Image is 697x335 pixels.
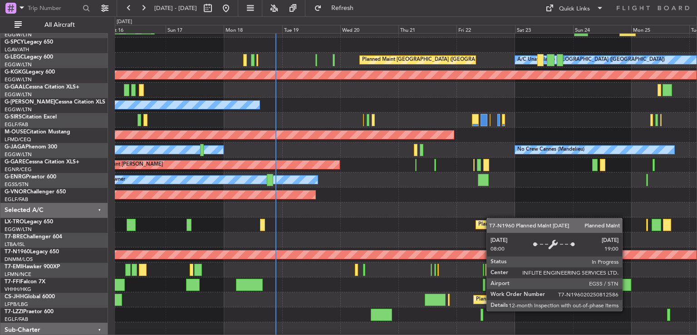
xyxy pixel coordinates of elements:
div: Sun 24 [573,25,631,33]
div: No Crew Cannes (Mandelieu) [517,143,584,157]
span: All Aircraft [24,22,96,28]
div: Wed 20 [340,25,398,33]
div: Mon 25 [631,25,689,33]
a: EGSS/STN [5,181,29,188]
a: T7-BREChallenger 604 [5,234,62,240]
span: G-GARE [5,159,25,165]
a: EGGW/LTN [5,226,32,233]
div: Sun 17 [166,25,224,33]
a: EGLF/FAB [5,316,28,323]
span: G-SPCY [5,39,24,45]
a: G-LEGCLegacy 600 [5,54,53,60]
span: CS-JHH [5,294,24,300]
button: Refresh [310,1,364,15]
a: G-[PERSON_NAME]Cessna Citation XLS [5,99,105,105]
a: G-SPCYLegacy 650 [5,39,53,45]
input: Trip Number [28,1,80,15]
a: EGGW/LTN [5,76,32,83]
span: T7-BRE [5,234,23,240]
a: CS-JHHGlobal 6000 [5,294,55,300]
a: EGNR/CEG [5,166,32,173]
div: Sat 23 [515,25,573,33]
a: VHHH/HKG [5,286,31,293]
img: arrow-gray.svg [609,298,614,301]
div: Quick Links [559,5,590,14]
span: Refresh [324,5,362,11]
a: DNMM/LOS [5,256,33,263]
a: T7-FFIFalcon 7X [5,279,45,285]
a: T7-N1960Legacy 650 [5,249,59,255]
a: LGAV/ATH [5,46,29,53]
span: G-ENRG [5,174,26,180]
a: EGGW/LTN [5,106,32,113]
a: EGGW/LTN [5,151,32,158]
a: EGGW/LTN [5,91,32,98]
span: LX-TRO [5,219,24,225]
a: G-ENRGPraetor 600 [5,174,56,180]
span: G-[PERSON_NAME] [5,99,55,105]
a: G-VNORChallenger 650 [5,189,66,195]
div: Owner [110,173,125,187]
span: G-LEGC [5,54,24,60]
span: T7-EMI [5,264,22,270]
a: LX-TROLegacy 650 [5,219,53,225]
a: G-GAALCessna Citation XLS+ [5,84,79,90]
a: G-KGKGLegacy 600 [5,69,55,75]
button: All Aircraft [10,18,98,32]
span: G-SIRS [5,114,22,120]
span: G-GAAL [5,84,25,90]
button: Quick Links [541,1,608,15]
div: Unplanned Maint [PERSON_NAME] [81,158,163,172]
a: LFPB/LBG [5,301,28,308]
a: T7-LZZIPraetor 600 [5,309,54,315]
span: G-VNOR [5,189,27,195]
a: G-GARECessna Citation XLS+ [5,159,79,165]
div: Planned Maint [GEOGRAPHIC_DATA] ([GEOGRAPHIC_DATA]) [478,218,621,232]
a: LFMN/NCE [5,271,31,278]
a: LTBA/ISL [5,241,25,248]
a: EGLF/FAB [5,121,28,128]
div: Planned Maint [GEOGRAPHIC_DATA] ([GEOGRAPHIC_DATA]) [362,53,505,67]
span: T7-FFI [5,279,20,285]
a: G-JAGAPhenom 300 [5,144,57,150]
span: [DATE] - [DATE] [154,4,197,12]
div: Tue 19 [282,25,340,33]
div: Thu 21 [398,25,456,33]
a: LFMD/CEQ [5,136,31,143]
div: Planned Maint [GEOGRAPHIC_DATA] ([GEOGRAPHIC_DATA]) [476,293,619,306]
a: T7-EMIHawker 900XP [5,264,60,270]
a: EGLF/FAB [5,196,28,203]
span: T7-LZZI [5,309,23,315]
div: Fri 22 [456,25,515,33]
a: EGGW/LTN [5,61,32,68]
div: Sat 16 [108,25,166,33]
span: G-JAGA [5,144,25,150]
div: [DATE] [117,18,132,26]
div: Mon 18 [224,25,282,33]
div: A/C Unavailable [GEOGRAPHIC_DATA] ([GEOGRAPHIC_DATA]) [517,53,665,67]
a: M-OUSECitation Mustang [5,129,70,135]
span: T7-N1960 [5,249,30,255]
a: EGGW/LTN [5,31,32,38]
span: G-KGKG [5,69,26,75]
a: G-SIRSCitation Excel [5,114,57,120]
span: M-OUSE [5,129,26,135]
